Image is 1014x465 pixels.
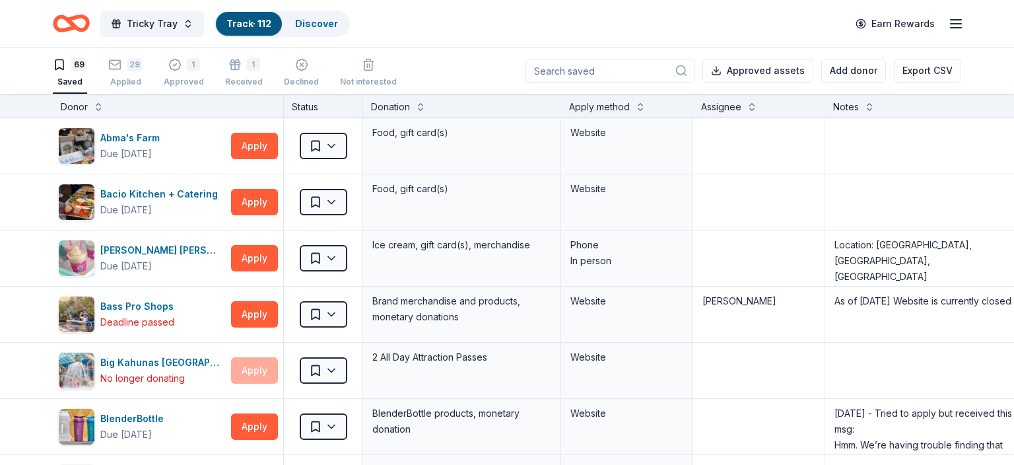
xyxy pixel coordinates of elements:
div: Website [570,406,683,421]
button: Apply [231,133,278,159]
textarea: [PERSON_NAME] [694,288,823,341]
div: 29 [127,58,143,71]
button: Export CSV [894,59,961,83]
div: Assignee [701,99,741,115]
button: Tricky Tray [100,11,204,37]
div: Food, gift card(s) [371,180,553,198]
div: Saved [53,77,87,87]
div: Approved [164,77,204,87]
button: Image for Bacio Kitchen + CateringBacio Kitchen + CateringDue [DATE] [58,184,226,221]
button: Image for Big Kahunas NJBig Kahunas [GEOGRAPHIC_DATA]No longer donating [58,352,226,389]
button: Image for BlenderBottleBlenderBottleDue [DATE] [58,408,226,445]
img: Image for Big Kahunas NJ [59,353,94,388]
div: BlenderBottle [100,411,169,427]
div: Due [DATE] [100,427,152,443]
div: 1 [247,58,260,71]
button: Apply [231,301,278,328]
div: Website [570,349,683,365]
button: Apply [231,189,278,215]
div: Phone [570,237,683,253]
div: Deadline passed [100,314,174,330]
div: Brand merchandise and products, monetary donations [371,292,553,326]
button: Approved assets [702,59,813,83]
div: Due [DATE] [100,202,152,218]
button: Apply [231,413,278,440]
img: Image for Abma's Farm [59,128,94,164]
div: 69 [71,58,87,71]
img: Image for Bacio Kitchen + Catering [59,184,94,220]
button: 1Approved [164,53,204,94]
img: Image for BlenderBottle [59,409,94,445]
div: Notes [833,99,859,115]
button: Not interested [340,53,397,94]
div: Declined [284,77,319,87]
button: 29Applied [108,53,143,94]
div: Website [570,181,683,197]
div: 2 All Day Attraction Passes [371,348,553,367]
div: Website [570,293,683,309]
a: Discover [295,18,338,29]
div: Donor [61,99,88,115]
button: Image for Baskin Robbins[PERSON_NAME] [PERSON_NAME]Due [DATE] [58,240,226,277]
div: Status [284,94,363,118]
div: In person [570,253,683,269]
button: Track· 112Discover [215,11,350,37]
div: No longer donating [100,371,185,386]
a: Track· 112 [226,18,271,29]
a: Home [53,8,90,39]
div: [PERSON_NAME] [PERSON_NAME] [100,242,226,258]
div: Ice cream, gift card(s), merchandise [371,236,553,254]
div: Big Kahunas [GEOGRAPHIC_DATA] [100,355,226,371]
span: Tricky Tray [127,16,178,32]
button: Add donor [821,59,886,83]
div: Website [570,125,683,141]
div: Bass Pro Shops [100,299,179,314]
div: 1 [187,58,200,71]
div: Applied [108,77,143,87]
a: Earn Rewards [848,12,943,36]
div: Apply method [569,99,630,115]
div: Bacio Kitchen + Catering [100,186,223,202]
div: Food, gift card(s) [371,124,553,142]
div: Donation [371,99,410,115]
input: Search saved [525,59,694,83]
img: Image for Baskin Robbins [59,240,94,276]
div: Due [DATE] [100,146,152,162]
button: Image for Abma's FarmAbma's FarmDue [DATE] [58,127,226,164]
button: Apply [231,245,278,271]
div: Abma's Farm [100,130,165,146]
img: Image for Bass Pro Shops [59,297,94,332]
button: Declined [284,53,319,94]
div: Not interested [340,77,397,87]
button: Image for Bass Pro ShopsBass Pro ShopsDeadline passed [58,296,226,333]
div: BlenderBottle products, monetary donation [371,404,553,439]
div: Received [225,77,263,87]
div: Due [DATE] [100,258,152,274]
button: 1Received [225,53,263,94]
button: 69Saved [53,53,87,94]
